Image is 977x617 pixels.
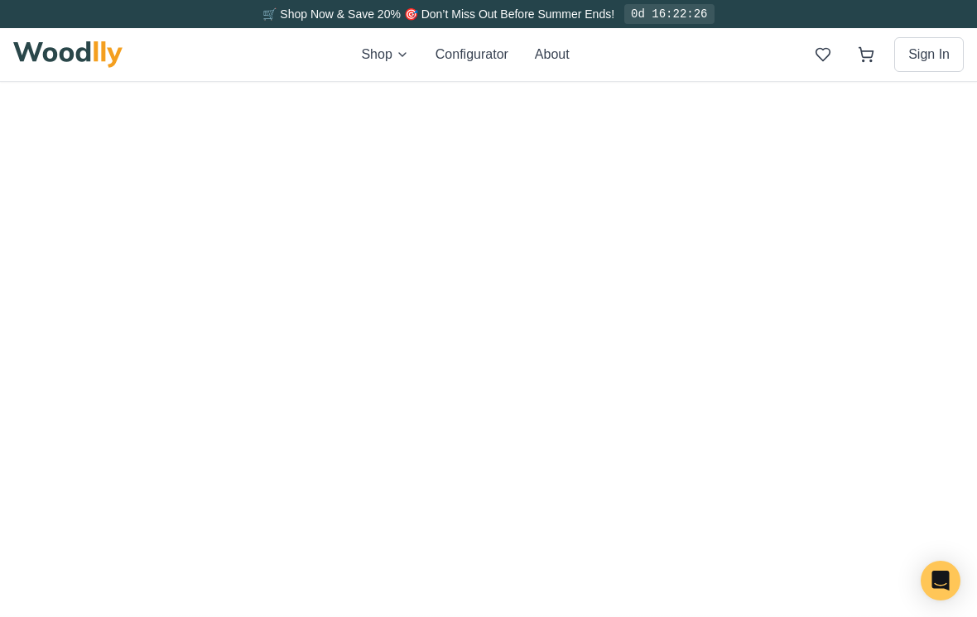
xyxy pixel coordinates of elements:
button: Configurator [436,45,508,65]
div: Open Intercom Messenger [921,561,960,600]
button: Sign In [894,37,964,72]
button: Shop [361,45,408,65]
img: Woodlly [13,41,123,68]
button: About [535,45,570,65]
div: 0d 16:22:26 [624,4,714,24]
span: 🛒 Shop Now & Save 20% 🎯 Don’t Miss Out Before Summer Ends! [262,7,614,21]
